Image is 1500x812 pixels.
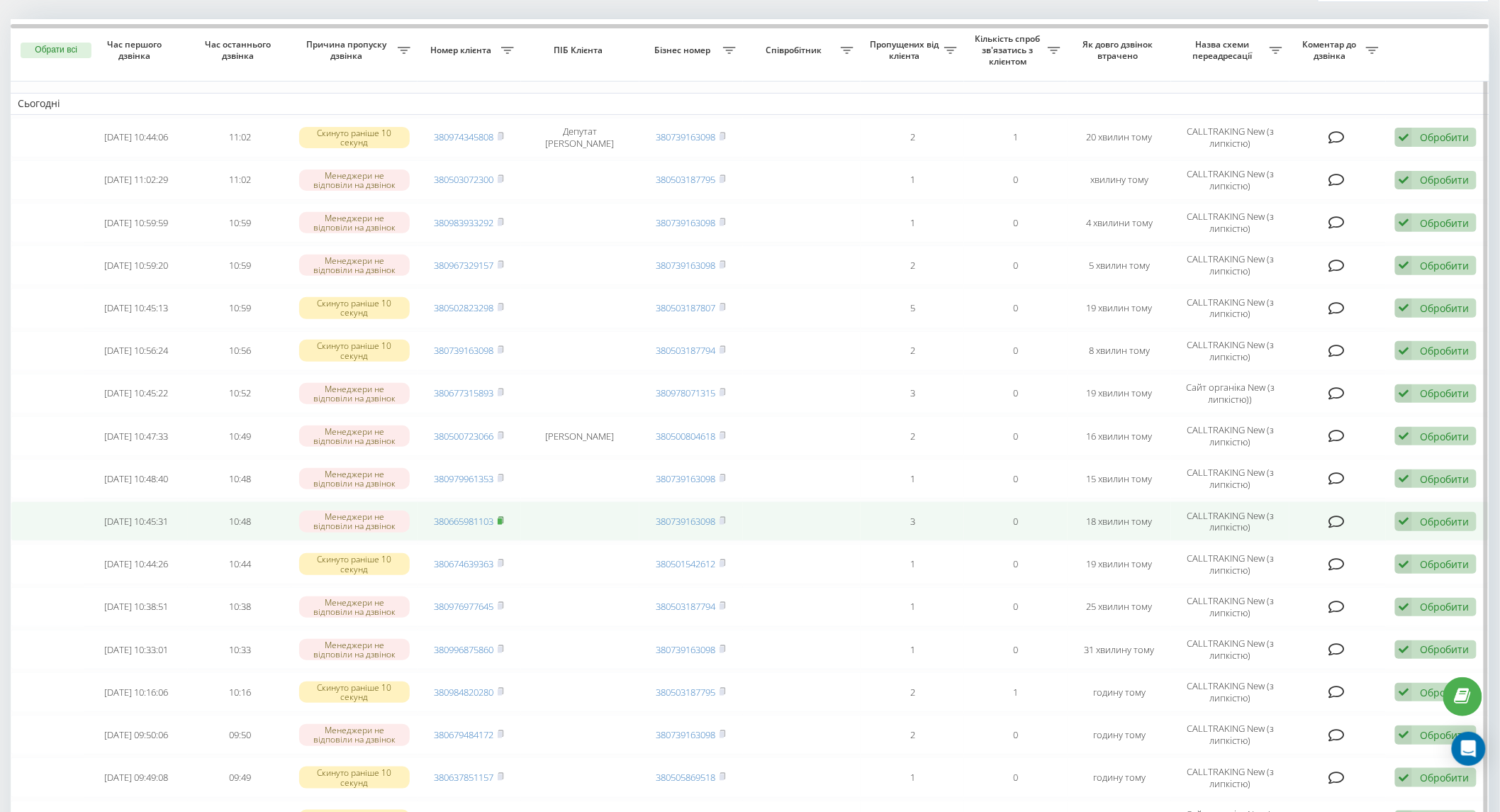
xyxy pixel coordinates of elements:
td: [DATE] 10:47:33 [84,416,188,456]
td: [DATE] 10:45:22 [84,374,188,413]
td: 10:16 [188,672,291,712]
a: 380979961353 [435,472,494,485]
div: Обробити [1420,430,1469,443]
td: 0 [964,715,1068,755]
div: Скинуто раніше 10 секунд [299,767,410,788]
a: 380503187795 [656,686,716,699]
td: 16 хвилин тому [1068,416,1171,456]
td: 11:02 [188,118,291,157]
td: [DATE] 10:48:40 [84,459,188,499]
a: 380984820280 [435,686,494,699]
td: 0 [964,630,1068,669]
td: 1 [861,160,964,200]
td: 11:02 [188,160,291,200]
a: 380637851157 [435,771,494,784]
a: 380967329157 [435,259,494,272]
td: хвилину тому [1068,160,1171,200]
td: [DATE] 10:59:20 [84,245,188,285]
div: Обробити [1420,216,1469,230]
a: 380503187795 [656,173,716,186]
td: CALLTRAKING New (з липкістю) [1171,672,1289,712]
td: 20 хвилин тому [1068,118,1171,157]
a: 380739163098 [656,643,716,656]
td: CALLTRAKING New (з липкістю) [1171,459,1289,499]
td: 0 [964,587,1068,627]
td: [DATE] 11:02:29 [84,160,188,200]
td: 10:38 [188,587,291,627]
td: 0 [964,245,1068,285]
div: Обробити [1420,557,1469,571]
div: Обробити [1420,130,1469,144]
td: CALLTRAKING New (з липкістю) [1171,331,1289,371]
div: Open Intercom Messenger [1452,732,1486,766]
td: 2 [861,331,964,371]
div: Обробити [1420,600,1469,613]
td: 1 [861,587,964,627]
td: [DATE] 10:44:26 [84,544,188,584]
td: CALLTRAKING New (з липкістю) [1171,587,1289,627]
td: 8 хвилин тому [1068,331,1171,371]
td: 0 [964,544,1068,584]
td: 09:49 [188,757,291,797]
a: 380501542612 [656,557,716,570]
td: CALLTRAKING New (з липкістю) [1171,118,1289,157]
div: Скинуто раніше 10 секунд [299,297,410,318]
div: Менеджери не відповіли на дзвінок [299,639,410,660]
a: 380505869518 [656,771,716,784]
div: Обробити [1420,771,1469,784]
td: 0 [964,501,1068,541]
td: 2 [861,416,964,456]
div: Обробити [1420,259,1469,272]
td: 10:33 [188,630,291,669]
td: 19 хвилин тому [1068,288,1171,328]
td: 19 хвилин тому [1068,544,1171,584]
td: CALLTRAKING New (з липкістю) [1171,203,1289,243]
a: 380679484172 [435,728,494,741]
a: 380500804618 [656,430,716,443]
div: Обробити [1420,173,1469,187]
td: [DATE] 09:49:08 [84,757,188,797]
td: 10:44 [188,544,291,584]
a: 380739163098 [656,130,716,143]
td: 2 [861,715,964,755]
td: [DATE] 09:50:06 [84,715,188,755]
td: 4 хвилини тому [1068,203,1171,243]
span: Бізнес номер [647,45,723,56]
a: 380976977645 [435,600,494,613]
div: Скинуто раніше 10 секунд [299,553,410,574]
td: Сьогодні [11,93,1489,114]
a: 380502823298 [435,301,494,314]
td: [PERSON_NAME] [521,416,639,456]
td: 10:52 [188,374,291,413]
td: [DATE] 10:44:06 [84,118,188,157]
td: CALLTRAKING New (з липкістю) [1171,715,1289,755]
td: 0 [964,160,1068,200]
a: 380503187794 [656,344,716,357]
span: Як довго дзвінок втрачено [1080,39,1160,61]
a: 380739163098 [656,472,716,485]
div: Обробити [1420,728,1469,742]
div: Обробити [1420,472,1469,486]
td: Депутат [PERSON_NAME] [521,118,639,157]
td: [DATE] 10:33:01 [84,630,188,669]
td: 0 [964,331,1068,371]
td: 1 [861,630,964,669]
td: 10:59 [188,203,291,243]
a: 380996875860 [435,643,494,656]
span: Час останнього дзвінка [200,39,280,61]
td: 0 [964,757,1068,797]
span: Назва схеми переадресації [1178,39,1270,61]
span: Причина пропуску дзвінка [298,39,397,61]
div: Скинуто раніше 10 секунд [299,127,410,148]
div: Обробити [1420,643,1469,656]
td: 1 [861,203,964,243]
a: 380739163098 [656,259,716,272]
td: 10:56 [188,331,291,371]
td: 0 [964,203,1068,243]
div: Скинуто раніше 10 секунд [299,340,410,361]
td: Сайт органіка New (з липкістю)) [1171,374,1289,413]
td: 15 хвилин тому [1068,459,1171,499]
td: 1 [861,459,964,499]
td: 10:49 [188,416,291,456]
td: 5 хвилин тому [1068,245,1171,285]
